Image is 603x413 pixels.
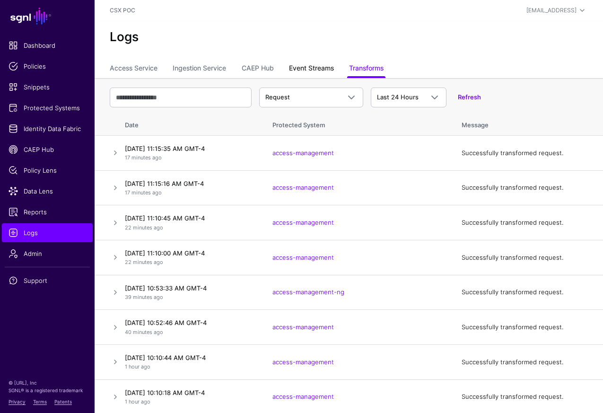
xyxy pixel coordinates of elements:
a: access-management [272,219,334,226]
a: Data Lens [2,182,93,201]
h4: [DATE] 10:53:33 AM GMT-4 [125,284,253,292]
td: Successfully transformed request. [452,205,603,240]
span: Policies [9,62,86,71]
span: Reports [9,207,86,217]
a: Terms [33,399,47,404]
span: Data Lens [9,186,86,196]
a: access-management [272,393,334,400]
a: access-management [272,254,334,261]
a: CSX POC [110,7,135,14]
h4: [DATE] 11:15:35 AM GMT-4 [125,144,253,153]
span: Snippets [9,82,86,92]
span: Dashboard [9,41,86,50]
span: Last 24 Hours [377,93,419,101]
th: Date [121,111,263,136]
a: access-management [272,323,334,331]
td: Successfully transformed request. [452,310,603,345]
a: Admin [2,244,93,263]
p: 40 minutes ago [125,328,253,336]
div: [EMAIL_ADDRESS] [526,6,577,15]
a: Logs [2,223,93,242]
th: Protected System [263,111,452,136]
span: Policy Lens [9,166,86,175]
p: 22 minutes ago [125,224,253,232]
p: © [URL], Inc [9,379,86,387]
h4: [DATE] 11:15:16 AM GMT-4 [125,179,253,188]
span: Protected Systems [9,103,86,113]
span: Request [265,93,290,101]
p: SGNL® is a registered trademark [9,387,86,394]
td: Successfully transformed request. [452,136,603,171]
a: access-management [272,149,334,157]
span: Admin [9,249,86,258]
a: SGNL [6,6,89,26]
a: Snippets [2,78,93,97]
span: Support [9,276,86,285]
a: Patents [54,399,72,404]
h4: [DATE] 11:10:00 AM GMT-4 [125,249,253,257]
a: Policy Lens [2,161,93,180]
span: Logs [9,228,86,237]
a: Policies [2,57,93,76]
th: Message [452,111,603,136]
p: 1 hour ago [125,398,253,406]
a: Ingestion Service [173,60,226,78]
a: Identity Data Fabric [2,119,93,138]
h4: [DATE] 11:10:45 AM GMT-4 [125,214,253,222]
a: access-management-ng [272,288,344,296]
a: CAEP Hub [2,140,93,159]
p: 39 minutes ago [125,293,253,301]
td: Successfully transformed request. [452,345,603,380]
a: Privacy [9,399,26,404]
a: CAEP Hub [242,60,274,78]
a: Access Service [110,60,157,78]
p: 22 minutes ago [125,258,253,266]
td: Successfully transformed request. [452,240,603,275]
p: 17 minutes ago [125,154,253,162]
a: access-management [272,184,334,191]
a: Event Streams [289,60,334,78]
p: 1 hour ago [125,363,253,371]
a: Refresh [458,93,481,101]
a: Reports [2,202,93,221]
p: 17 minutes ago [125,189,253,197]
a: access-management [272,358,334,366]
a: Dashboard [2,36,93,55]
h4: [DATE] 10:10:44 AM GMT-4 [125,353,253,362]
td: Successfully transformed request. [452,170,603,205]
td: Successfully transformed request. [452,275,603,310]
h4: [DATE] 10:10:18 AM GMT-4 [125,388,253,397]
span: CAEP Hub [9,145,86,154]
a: Protected Systems [2,98,93,117]
a: Transforms [349,60,384,78]
span: Identity Data Fabric [9,124,86,133]
h2: Logs [110,29,588,44]
h4: [DATE] 10:52:46 AM GMT-4 [125,318,253,327]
